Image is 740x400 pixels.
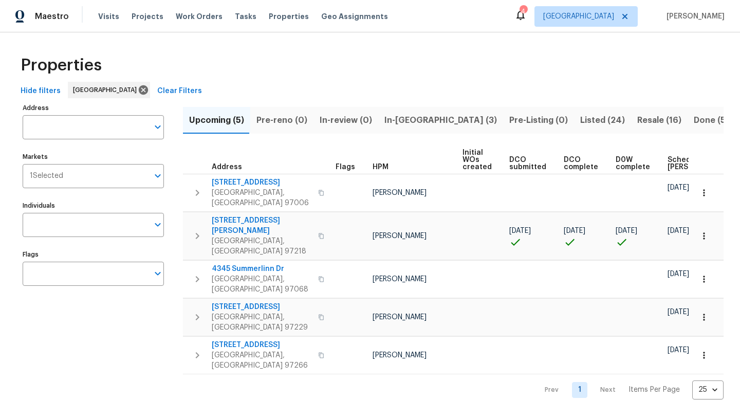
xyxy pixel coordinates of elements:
[212,215,312,236] span: [STREET_ADDRESS][PERSON_NAME]
[23,251,164,258] label: Flags
[637,113,681,128] span: Resale (16)
[153,82,206,101] button: Clear Filters
[668,308,689,316] span: [DATE]
[668,347,689,354] span: [DATE]
[373,189,427,196] span: [PERSON_NAME]
[73,85,141,95] span: [GEOGRAPHIC_DATA]
[564,227,585,234] span: [DATE]
[564,156,598,171] span: DCO complete
[668,156,726,171] span: Scheduled [PERSON_NAME]
[212,236,312,257] span: [GEOGRAPHIC_DATA], [GEOGRAPHIC_DATA] 97218
[662,11,725,22] span: [PERSON_NAME]
[23,105,164,111] label: Address
[462,149,492,171] span: Initial WOs created
[616,227,637,234] span: [DATE]
[212,274,312,295] span: [GEOGRAPHIC_DATA], [GEOGRAPHIC_DATA] 97068
[212,264,312,274] span: 4345 Summerlinn Dr
[189,113,244,128] span: Upcoming (5)
[535,380,724,399] nav: Pagination Navigation
[321,11,388,22] span: Geo Assignments
[212,302,312,312] span: [STREET_ADDRESS]
[68,82,150,98] div: [GEOGRAPHIC_DATA]
[694,113,739,128] span: Done (537)
[151,266,165,281] button: Open
[16,82,65,101] button: Hide filters
[520,6,527,16] div: 4
[320,113,372,128] span: In-review (0)
[628,385,680,395] p: Items Per Page
[212,177,312,188] span: [STREET_ADDRESS]
[543,11,614,22] span: [GEOGRAPHIC_DATA]
[23,203,164,209] label: Individuals
[212,312,312,333] span: [GEOGRAPHIC_DATA], [GEOGRAPHIC_DATA] 97229
[98,11,119,22] span: Visits
[30,172,63,180] span: 1 Selected
[373,232,427,240] span: [PERSON_NAME]
[235,13,256,20] span: Tasks
[509,113,568,128] span: Pre-Listing (0)
[373,314,427,321] span: [PERSON_NAME]
[23,154,164,160] label: Markets
[151,217,165,232] button: Open
[157,85,202,98] span: Clear Filters
[373,276,427,283] span: [PERSON_NAME]
[668,184,689,191] span: [DATE]
[151,120,165,134] button: Open
[580,113,625,128] span: Listed (24)
[269,11,309,22] span: Properties
[21,60,102,70] span: Properties
[384,113,497,128] span: In-[GEOGRAPHIC_DATA] (3)
[212,350,312,371] span: [GEOGRAPHIC_DATA], [GEOGRAPHIC_DATA] 97266
[336,163,355,171] span: Flags
[373,352,427,359] span: [PERSON_NAME]
[668,227,689,234] span: [DATE]
[509,156,546,171] span: DCO submitted
[176,11,223,22] span: Work Orders
[21,85,61,98] span: Hide filters
[668,270,689,278] span: [DATE]
[132,11,163,22] span: Projects
[35,11,69,22] span: Maestro
[151,169,165,183] button: Open
[212,163,242,171] span: Address
[373,163,388,171] span: HPM
[212,188,312,208] span: [GEOGRAPHIC_DATA], [GEOGRAPHIC_DATA] 97006
[256,113,307,128] span: Pre-reno (0)
[212,340,312,350] span: [STREET_ADDRESS]
[509,227,531,234] span: [DATE]
[616,156,650,171] span: D0W complete
[572,382,587,398] a: Goto page 1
